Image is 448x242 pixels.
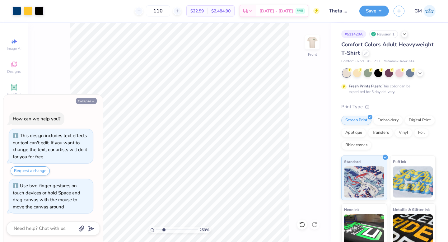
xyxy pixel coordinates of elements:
span: FREE [297,9,303,13]
span: GM [414,7,422,15]
div: This color can be expedited for 5 day delivery. [349,83,425,95]
button: Request a change [11,166,50,175]
div: Transfers [368,128,393,137]
span: 253 % [199,227,209,233]
div: Applique [341,128,366,137]
div: Vinyl [395,128,412,137]
span: Designs [7,69,21,74]
input: – – [146,5,170,16]
img: Puff Ink [393,166,433,198]
div: Digital Print [405,116,435,125]
img: Grace Miles [423,5,436,17]
div: Revision 1 [369,30,398,38]
div: Use two-finger gestures on touch devices or hold Space and drag canvas with the mouse to move the... [13,183,80,210]
input: Untitled Design [324,5,355,17]
img: Front [306,36,319,49]
span: Metallic & Glitter Ink [393,206,430,213]
div: # 511420A [341,30,366,38]
div: Embroidery [373,116,403,125]
span: $22.59 [190,8,204,14]
span: Puff Ink [393,158,406,165]
div: This design includes text effects our tool can't edit. If you want to change the text, our artist... [13,133,87,160]
a: GM [414,5,436,17]
div: Foil [414,128,429,137]
span: Image AI [7,46,21,51]
span: Comfort Colors Adult Heavyweight T-Shirt [341,41,434,57]
span: Comfort Colors [341,59,364,64]
strong: Fresh Prints Flash: [349,84,382,89]
div: Front [308,52,317,57]
div: How can we help you? [13,116,61,122]
span: Neon Ink [344,206,359,213]
img: Standard [344,166,384,198]
span: $2,484.90 [211,8,231,14]
span: # C1717 [367,59,380,64]
button: Save [359,6,389,16]
button: Collapse [76,98,97,104]
div: Print Type [341,103,436,110]
span: Add Text [7,92,21,97]
div: Rhinestones [341,141,371,150]
div: Screen Print [341,116,371,125]
span: Minimum Order: 24 + [384,59,415,64]
span: Standard [344,158,361,165]
span: [DATE] - [DATE] [259,8,293,14]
